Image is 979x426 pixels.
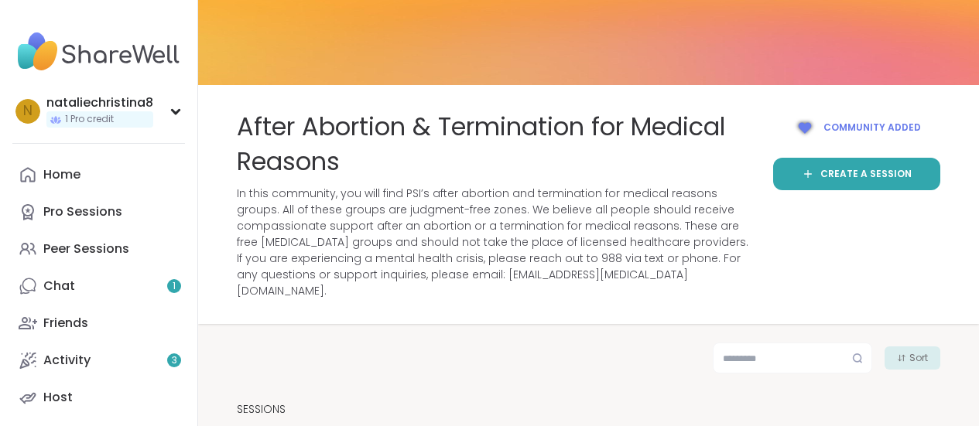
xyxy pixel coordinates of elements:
span: 3 [172,354,177,367]
div: Friends [43,315,88,332]
div: Pro Sessions [43,203,122,220]
div: Activity [43,352,91,369]
span: After Abortion & Termination for Medical Reasons [237,110,755,179]
a: Friends [12,305,185,342]
span: Sort [909,351,928,365]
span: 1 [173,280,176,293]
div: nataliechristina8 [46,94,153,111]
a: Host [12,379,185,416]
a: Create a session [773,158,940,190]
span: n [23,101,33,121]
div: Peer Sessions [43,240,129,257]
a: Activity3 [12,342,185,379]
span: Create a session [820,167,912,181]
div: Home [43,166,80,183]
span: Community added [823,121,921,135]
img: ShareWell Nav Logo [12,25,185,79]
a: Pro Sessions [12,193,185,230]
button: Community added [773,110,940,145]
div: Chat [43,278,75,295]
a: Peer Sessions [12,230,185,268]
a: Chat1 [12,268,185,305]
span: 1 Pro credit [65,113,114,126]
a: Home [12,156,185,193]
div: Host [43,389,73,406]
span: In this community, you will find PSI’s after abortion and termination for medical reasons groups.... [237,186,755,299]
span: SESSIONS [237,401,286,417]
